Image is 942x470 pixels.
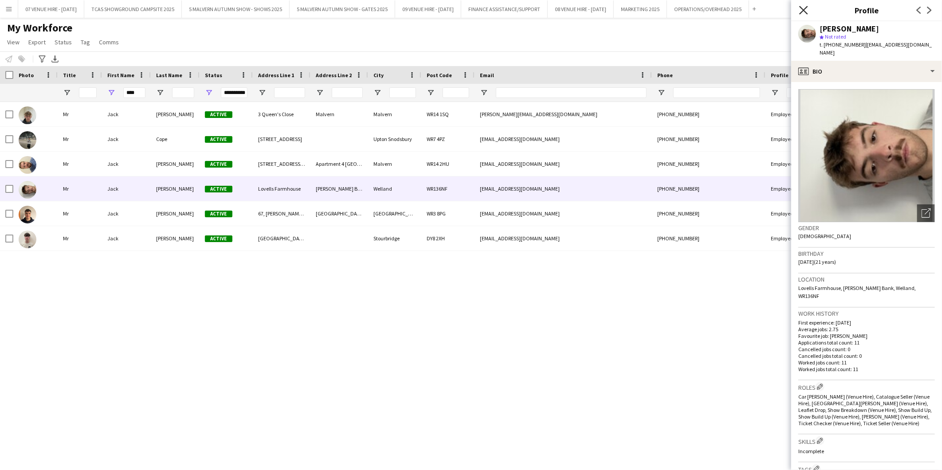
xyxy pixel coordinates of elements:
button: Open Filter Menu [316,89,324,97]
div: [EMAIL_ADDRESS][DOMAIN_NAME] [475,127,652,151]
div: [PHONE_NUMBER] [652,102,765,126]
span: Tag [81,38,90,46]
div: [PERSON_NAME] [151,226,200,251]
img: Jack Kane [19,181,36,199]
span: Profile [771,72,789,78]
button: Open Filter Menu [258,89,266,97]
div: [PHONE_NUMBER] [652,176,765,201]
input: Title Filter Input [79,87,97,98]
div: Jack [102,201,151,226]
img: Jack Lyman [19,206,36,223]
span: Lovells Farmhouse, [PERSON_NAME] Bank, Welland, WR136NF [798,285,916,299]
span: Comms [99,38,119,46]
div: [GEOGRAPHIC_DATA] [310,201,368,226]
div: Jack [102,127,151,151]
button: 5 MALVERN AUTUMN SHOW - SHOWS 2025 [182,0,290,18]
button: MARKETING 2025 [614,0,667,18]
app-action-btn: Export XLSX [50,54,60,64]
span: My Workforce [7,21,72,35]
p: Worked jobs total count: 11 [798,366,935,372]
span: Car [PERSON_NAME] (Venue Hire), Catalogue Seller (Venue Hire), [GEOGRAPHIC_DATA][PERSON_NAME] (Ve... [798,393,932,427]
span: Email [480,72,494,78]
a: Comms [95,36,122,48]
span: Status [55,38,72,46]
button: 07 VENUE HIRE - [DATE] [18,0,84,18]
button: Open Filter Menu [107,89,115,97]
span: | [EMAIL_ADDRESS][DOMAIN_NAME] [820,41,932,56]
a: Tag [77,36,94,48]
h3: Profile [791,4,942,16]
span: Active [205,186,232,192]
button: Open Filter Menu [373,89,381,97]
span: Title [63,72,76,78]
p: Worked jobs count: 11 [798,359,935,366]
div: Mr [58,152,102,176]
app-action-btn: Advanced filters [37,54,47,64]
div: Mr [58,226,102,251]
span: [DEMOGRAPHIC_DATA] [798,233,851,239]
h3: Roles [798,382,935,392]
div: 3 Queen's Close [253,102,310,126]
input: Phone Filter Input [673,87,760,98]
a: Status [51,36,75,48]
div: Employed Crew [765,152,822,176]
span: Active [205,111,232,118]
div: WR136NF [421,176,475,201]
div: [GEOGRAPHIC_DATA] [368,201,421,226]
div: Mr [58,102,102,126]
button: 5 MALVERN AUTUMN SHOW - GATES 2025 [290,0,395,18]
div: Malvern [310,102,368,126]
span: Post Code [427,72,452,78]
div: 67, [PERSON_NAME] Bank [253,201,310,226]
span: City [373,72,384,78]
div: Apartment 4 [GEOGRAPHIC_DATA] [310,152,368,176]
button: Open Filter Menu [156,89,164,97]
span: Photo [19,72,34,78]
div: [PERSON_NAME] [820,25,879,33]
h3: Birthday [798,250,935,258]
div: [STREET_ADDRESS][PERSON_NAME] [253,152,310,176]
a: Export [25,36,49,48]
div: WR7 4PZ [421,127,475,151]
div: DY8 2XH [421,226,475,251]
span: Active [205,235,232,242]
span: [DATE] (21 years) [798,258,836,265]
span: View [7,38,20,46]
div: Employed Crew [765,127,822,151]
div: [PERSON_NAME] [151,152,200,176]
h3: Gender [798,224,935,232]
div: [PERSON_NAME] [151,102,200,126]
div: Employed Crew [765,102,822,126]
div: Bio [791,61,942,82]
span: Active [205,161,232,168]
p: First experience: [DATE] [798,319,935,326]
input: Profile Filter Input [787,87,817,98]
div: [EMAIL_ADDRESS][DOMAIN_NAME] [475,201,652,226]
p: Incomplete [798,448,935,454]
span: Status [205,72,222,78]
input: Last Name Filter Input [172,87,194,98]
input: Post Code Filter Input [443,87,469,98]
button: Open Filter Menu [480,89,488,97]
div: [PHONE_NUMBER] [652,127,765,151]
div: Mr [58,127,102,151]
span: Last Name [156,72,182,78]
h3: Location [798,275,935,283]
div: [PERSON_NAME][EMAIL_ADDRESS][DOMAIN_NAME] [475,102,652,126]
button: TCAS SHOWGROUND CAMPSITE 2025 [84,0,182,18]
div: Malvern [368,102,421,126]
div: Employed Crew [765,226,822,251]
div: Upton Snodsbury [368,127,421,151]
input: Address Line 2 Filter Input [332,87,363,98]
img: Crew avatar or photo [798,89,935,222]
img: Jack Bristow [19,106,36,124]
div: [PHONE_NUMBER] [652,201,765,226]
h3: Work history [798,309,935,317]
div: [GEOGRAPHIC_DATA] [253,226,310,251]
div: [EMAIL_ADDRESS][DOMAIN_NAME] [475,226,652,251]
input: City Filter Input [389,87,416,98]
div: WR3 8PG [421,201,475,226]
input: Email Filter Input [496,87,647,98]
div: Open photos pop-in [917,204,935,222]
div: [STREET_ADDRESS] [253,127,310,151]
